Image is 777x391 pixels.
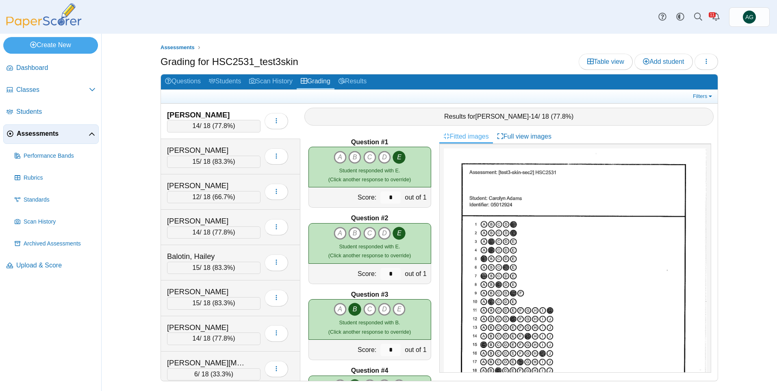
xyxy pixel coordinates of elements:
[309,187,379,207] div: Score:
[393,227,406,240] i: E
[309,340,379,360] div: Score:
[215,122,233,129] span: 77.8%
[16,85,89,94] span: Classes
[16,107,95,116] span: Students
[193,193,200,200] span: 12
[328,243,411,258] small: (Click another response to override)
[167,297,260,309] div: / 18 ( )
[11,146,99,166] a: Performance Bands
[579,54,633,70] a: Table view
[167,368,260,380] div: / 18 ( )
[707,8,725,26] a: Alerts
[351,138,388,147] b: Question #1
[16,261,95,270] span: Upload & Score
[167,110,248,120] div: [PERSON_NAME]
[691,92,716,100] a: Filters
[3,124,99,144] a: Assessments
[643,58,684,65] span: Add student
[215,229,233,236] span: 77.8%
[3,102,99,122] a: Students
[334,74,371,89] a: Results
[167,145,248,156] div: [PERSON_NAME]
[309,264,379,284] div: Score:
[493,130,556,143] a: Full view images
[351,366,388,375] b: Question #4
[213,371,231,378] span: 33.3%
[348,151,361,164] i: B
[348,303,361,316] i: B
[351,214,388,223] b: Question #2
[161,44,195,50] span: Assessments
[161,74,205,89] a: Questions
[328,167,411,182] small: (Click another response to override)
[193,300,200,306] span: 15
[24,196,95,204] span: Standards
[205,74,245,89] a: Students
[215,158,233,165] span: 83.3%
[11,212,99,232] a: Scan History
[743,11,756,24] span: Asena Goren
[193,264,200,271] span: 15
[193,229,200,236] span: 14
[339,319,400,326] span: Student responded with B.
[11,168,99,188] a: Rubrics
[158,43,197,53] a: Assessments
[334,151,347,164] i: A
[378,303,391,316] i: D
[215,264,233,271] span: 83.3%
[167,216,248,226] div: [PERSON_NAME]
[403,264,430,284] div: out of 1
[24,152,95,160] span: Performance Bands
[531,113,538,120] span: 14
[403,187,430,207] div: out of 1
[339,167,400,174] span: Student responded with E.
[334,303,347,316] i: A
[393,151,406,164] i: E
[3,3,85,28] img: PaperScorer
[24,174,95,182] span: Rubrics
[167,226,260,239] div: / 18 ( )
[363,303,376,316] i: C
[351,290,388,299] b: Question #3
[729,7,770,27] a: Asena Goren
[297,74,334,89] a: Grading
[553,113,571,120] span: 77.8%
[11,190,99,210] a: Standards
[363,151,376,164] i: C
[24,218,95,226] span: Scan History
[17,129,89,138] span: Assessments
[475,113,529,120] span: [PERSON_NAME]
[167,156,260,168] div: / 18 ( )
[193,158,200,165] span: 15
[215,193,233,200] span: 66.7%
[167,191,260,203] div: / 18 ( )
[378,227,391,240] i: D
[167,287,248,297] div: [PERSON_NAME]
[3,22,85,29] a: PaperScorer
[167,262,260,274] div: / 18 ( )
[745,14,753,20] span: Asena Goren
[194,371,198,378] span: 6
[167,358,248,368] div: [PERSON_NAME][MEDICAL_DATA]
[24,240,95,248] span: Archived Assessments
[193,122,200,129] span: 14
[348,227,361,240] i: B
[167,322,248,333] div: [PERSON_NAME]
[403,340,430,360] div: out of 1
[334,227,347,240] i: A
[439,130,493,143] a: Fitted images
[3,80,99,100] a: Classes
[193,335,200,342] span: 14
[16,63,95,72] span: Dashboard
[167,120,260,132] div: / 18 ( )
[3,59,99,78] a: Dashboard
[3,37,98,53] a: Create New
[245,74,297,89] a: Scan History
[328,319,411,335] small: (Click another response to override)
[11,234,99,254] a: Archived Assessments
[363,227,376,240] i: C
[3,256,99,276] a: Upload & Score
[215,335,233,342] span: 77.8%
[304,108,714,126] div: Results for - / 18 ( )
[167,332,260,345] div: / 18 ( )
